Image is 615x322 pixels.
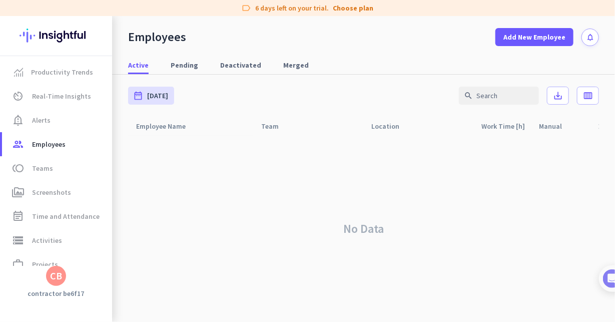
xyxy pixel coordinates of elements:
[12,114,24,126] i: notification_important
[12,90,24,102] i: av_timer
[128,136,599,322] div: No Data
[12,258,24,270] i: work_outline
[2,204,112,228] a: event_noteTime and Attendance
[133,91,143,101] i: date_range
[2,132,112,156] a: groupEmployees
[31,66,93,78] span: Productivity Trends
[171,60,198,70] span: Pending
[2,108,112,132] a: notification_importantAlerts
[32,162,53,174] span: Teams
[371,119,411,133] div: Location
[12,138,24,150] i: group
[2,156,112,180] a: tollTeams
[547,87,569,105] button: save_alt
[32,258,58,270] span: Projects
[12,186,24,198] i: perm_media
[32,114,51,126] span: Alerts
[128,30,186,45] div: Employees
[12,210,24,222] i: event_note
[32,234,62,246] span: Activities
[581,29,599,46] button: notifications
[147,91,168,101] span: [DATE]
[136,119,198,133] div: Employee Name
[283,60,309,70] span: Merged
[553,91,563,101] i: save_alt
[2,60,112,84] a: menu-itemProductivity Trends
[2,180,112,204] a: perm_mediaScreenshots
[32,138,66,150] span: Employees
[459,87,539,105] input: Search
[128,60,149,70] span: Active
[220,60,261,70] span: Deactivated
[586,33,594,42] i: notifications
[32,186,71,198] span: Screenshots
[20,16,93,55] img: Insightful logo
[14,68,23,77] img: menu-item
[2,84,112,108] a: av_timerReal-Time Insights
[495,28,573,46] button: Add New Employee
[261,119,291,133] div: Team
[50,271,62,281] div: CB
[583,91,593,101] i: calendar_view_week
[12,234,24,246] i: storage
[539,119,588,133] div: Manual Time [h]
[464,91,473,100] i: search
[2,228,112,252] a: storageActivities
[481,119,531,133] div: Work Time [h]
[2,252,112,276] a: work_outlineProjects
[242,3,252,13] i: label
[12,162,24,174] i: toll
[503,32,565,42] span: Add New Employee
[32,90,91,102] span: Real-Time Insights
[577,87,599,105] button: calendar_view_week
[32,210,100,222] span: Time and Attendance
[333,3,374,13] a: Choose plan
